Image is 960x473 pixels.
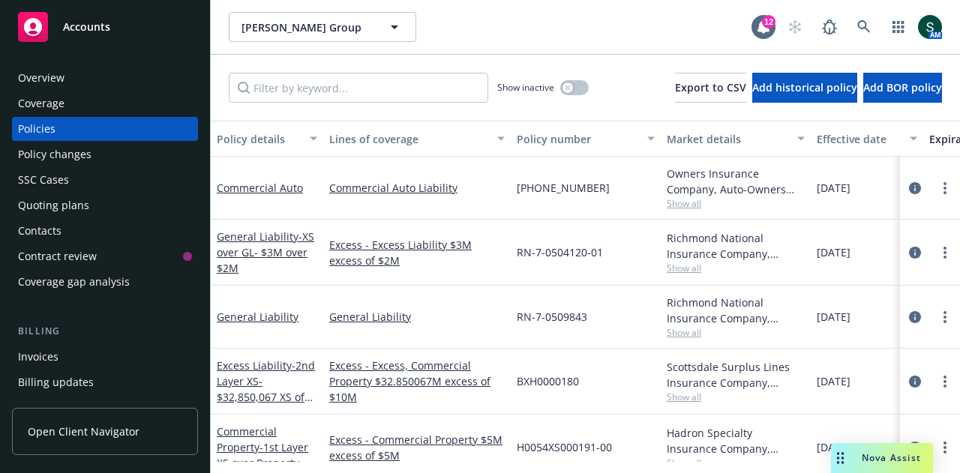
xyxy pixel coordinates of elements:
a: Commercial Auto [217,181,303,195]
a: Policies [12,117,198,141]
a: Excess - Commercial Property $5M excess of $5M [329,432,505,463]
a: more [936,373,954,391]
a: circleInformation [906,373,924,391]
a: circleInformation [906,439,924,457]
div: Quoting plans [18,193,89,217]
a: Accounts [12,6,198,48]
div: 12 [762,15,775,28]
div: Coverage [18,91,64,115]
a: Billing updates [12,370,198,394]
a: more [936,244,954,262]
span: [DATE] [817,439,850,455]
a: Coverage gap analysis [12,270,198,294]
a: SSC Cases [12,168,198,192]
a: General Liability [329,309,505,325]
span: - 2nd Layer XS- $32,850,067 XS of $10M [217,358,315,420]
a: more [936,308,954,326]
span: Nova Assist [862,451,921,464]
span: [DATE] [817,180,850,196]
a: Excess - Excess, Commercial Property $32.850067M excess of $10M [329,358,505,405]
div: Policy number [517,131,638,147]
a: more [936,179,954,197]
a: circleInformation [906,179,924,197]
span: Add BOR policy [863,80,942,94]
span: Add historical policy [752,80,857,94]
input: Filter by keyword... [229,73,488,103]
span: - XS over GL- $3M over $2M [217,229,314,275]
a: Quoting plans [12,193,198,217]
a: Excess - Excess Liability $3M excess of $2M [329,237,505,268]
a: Start snowing [780,12,810,42]
span: Show all [667,326,805,339]
a: General Liability [217,229,314,275]
button: Nova Assist [831,443,933,473]
button: Lines of coverage [323,121,511,157]
button: Policy details [211,121,323,157]
div: Market details [667,131,788,147]
a: Contract review [12,244,198,268]
a: more [936,439,954,457]
div: Lines of coverage [329,131,488,147]
div: Policy changes [18,142,91,166]
span: Open Client Navigator [28,424,139,439]
div: Drag to move [831,443,850,473]
span: RN-7-0509843 [517,309,587,325]
button: Add historical policy [752,73,857,103]
span: [PHONE_NUMBER] [517,180,610,196]
span: BXH0000180 [517,373,579,389]
span: Show inactive [497,81,554,94]
span: Accounts [63,21,110,33]
div: Scottsdale Surplus Lines Insurance Company, Scottsdale Insurance Company (Nationwide), Amwins [667,359,805,391]
span: Show all [667,391,805,403]
div: Effective date [817,131,901,147]
button: Market details [661,121,811,157]
button: [PERSON_NAME] Group [229,12,416,42]
a: Overview [12,66,198,90]
span: RN-7-0504120-01 [517,244,603,260]
button: Policy number [511,121,661,157]
a: Excess Liability [217,358,315,420]
span: [DATE] [817,309,850,325]
span: Show all [667,197,805,210]
div: Policies [18,117,55,141]
span: [DATE] [817,244,850,260]
div: Richmond National Insurance Company, Richmond National Group, Inc., Risk Placement Services, Inc.... [667,295,805,326]
a: Contacts [12,219,198,243]
a: circleInformation [906,308,924,326]
div: SSC Cases [18,168,69,192]
a: Switch app [883,12,913,42]
a: Invoices [12,345,198,369]
div: Contract review [18,244,97,268]
a: Report a Bug [814,12,844,42]
span: [DATE] [817,373,850,389]
a: Policy changes [12,142,198,166]
a: Commercial Auto Liability [329,180,505,196]
span: Show all [667,457,805,469]
div: Hadron Specialty Insurance Company, Hadron Holdings, LP, Amwins [667,425,805,457]
div: Invoices [18,345,58,369]
a: circleInformation [906,244,924,262]
img: photo [918,15,942,39]
span: Show all [667,262,805,274]
div: Coverage gap analysis [18,270,130,294]
button: Effective date [811,121,923,157]
span: [PERSON_NAME] Group [241,19,371,35]
div: Owners Insurance Company, Auto-Owners Insurance Company [667,166,805,197]
div: Billing updates [18,370,94,394]
a: Coverage [12,91,198,115]
span: Export to CSV [675,80,746,94]
a: General Liability [217,310,298,324]
a: Search [849,12,879,42]
div: Policy details [217,131,301,147]
div: Richmond National Insurance Company, Richmond National Group, Inc., Risk Placement Services, Inc.... [667,230,805,262]
div: Contacts [18,219,61,243]
div: Billing [12,324,198,339]
span: H0054XS000191-00 [517,439,612,455]
button: Export to CSV [675,73,746,103]
div: Overview [18,66,64,90]
button: Add BOR policy [863,73,942,103]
